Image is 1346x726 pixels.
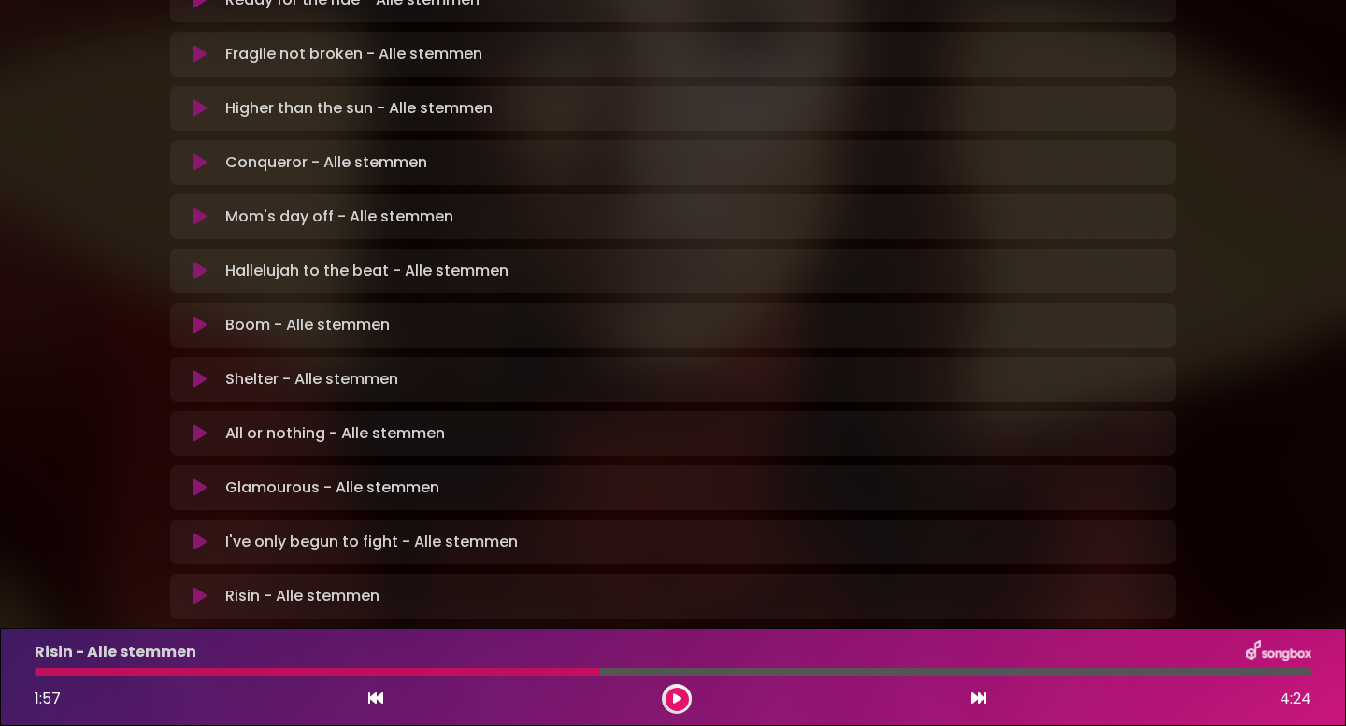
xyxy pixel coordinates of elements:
p: Shelter - Alle stemmen [225,368,398,391]
p: Hallelujah to the beat - Alle stemmen [225,260,508,282]
p: Conqueror - Alle stemmen [225,151,427,174]
p: Risin - Alle stemmen [35,641,196,663]
span: 1:57 [35,688,61,709]
p: Boom - Alle stemmen [225,314,390,336]
p: Fragile not broken - Alle stemmen [225,43,482,65]
p: Glamourous - Alle stemmen [225,477,439,499]
p: Mom's day off - Alle stemmen [225,206,453,228]
p: Risin - Alle stemmen [225,585,379,607]
p: Higher than the sun - Alle stemmen [225,97,493,120]
img: songbox-logo-white.png [1246,640,1311,664]
span: 4:24 [1280,688,1311,710]
p: I've only begun to fight - Alle stemmen [225,531,518,553]
p: All or nothing - Alle stemmen [225,422,445,445]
